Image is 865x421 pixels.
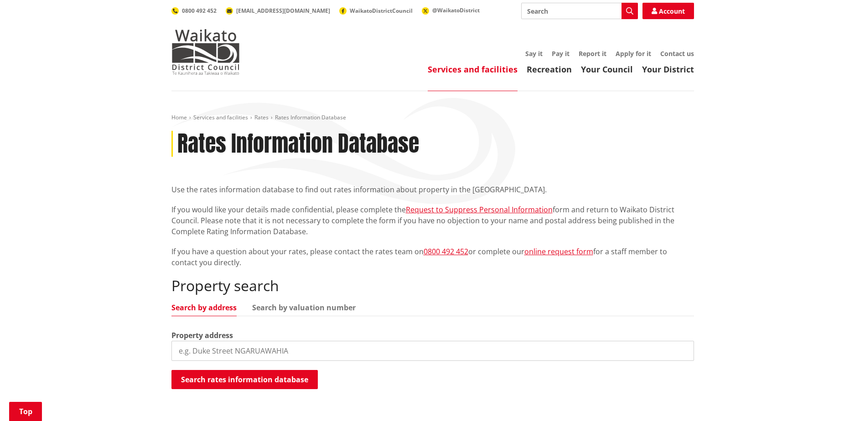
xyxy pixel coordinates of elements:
a: Contact us [660,49,694,58]
a: Top [9,402,42,421]
img: Waikato District Council - Te Kaunihera aa Takiwaa o Waikato [171,29,240,75]
span: WaikatoDistrictCouncil [350,7,413,15]
a: Home [171,113,187,121]
a: Services and facilities [428,64,518,75]
a: Services and facilities [193,113,248,121]
a: 0800 492 452 [424,246,468,257]
a: Report it [579,49,606,58]
a: 0800 492 452 [171,7,217,15]
a: Your Council [581,64,633,75]
a: [EMAIL_ADDRESS][DOMAIN_NAME] [226,7,330,15]
span: 0800 492 452 [182,7,217,15]
span: Rates Information Database [275,113,346,121]
label: Property address [171,330,233,341]
a: Pay it [552,49,570,58]
a: Search by address [171,304,237,311]
a: Say it [525,49,543,58]
a: Rates [254,113,269,121]
p: If you would like your details made confidential, please complete the form and return to Waikato ... [171,204,694,237]
h1: Rates Information Database [177,131,419,157]
a: WaikatoDistrictCouncil [339,7,413,15]
a: online request form [524,246,593,257]
a: Recreation [527,64,572,75]
h2: Property search [171,277,694,294]
p: Use the rates information database to find out rates information about property in the [GEOGRAPHI... [171,184,694,195]
p: If you have a question about your rates, please contact the rates team on or complete our for a s... [171,246,694,268]
span: [EMAIL_ADDRESS][DOMAIN_NAME] [236,7,330,15]
nav: breadcrumb [171,114,694,122]
a: Apply for it [616,49,651,58]
input: e.g. Duke Street NGARUAWAHIA [171,341,694,361]
a: Account [642,3,694,19]
a: Request to Suppress Personal Information [406,205,553,215]
a: @WaikatoDistrict [422,6,480,14]
span: @WaikatoDistrict [432,6,480,14]
button: Search rates information database [171,370,318,389]
a: Your District [642,64,694,75]
input: Search input [521,3,638,19]
a: Search by valuation number [252,304,356,311]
